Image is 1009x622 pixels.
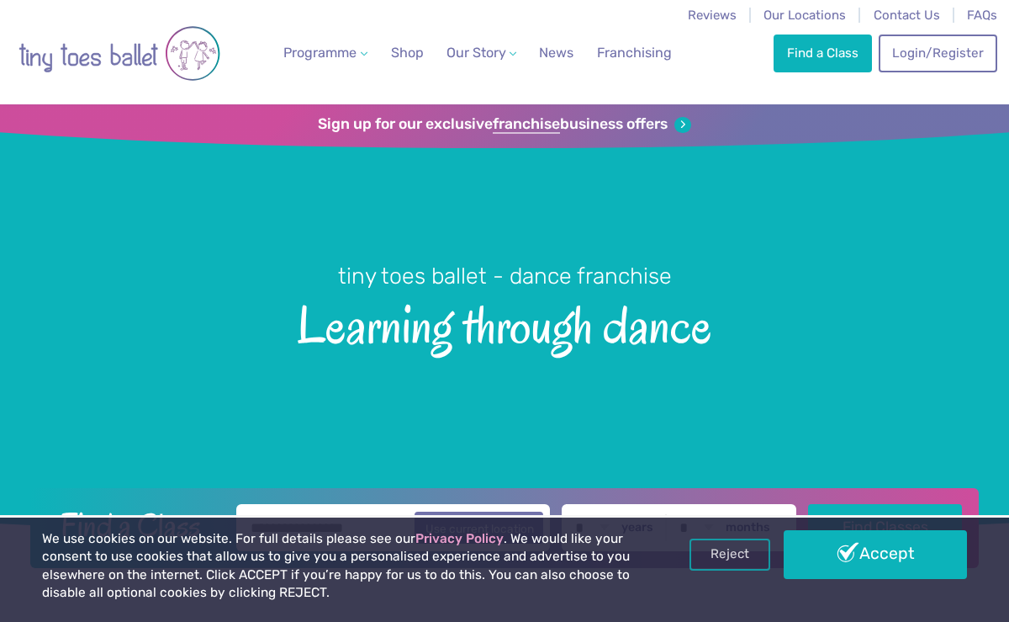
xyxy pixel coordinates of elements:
span: Shop [391,45,424,61]
a: Shop [384,36,431,70]
small: tiny toes ballet - dance franchise [338,263,672,290]
a: Contact Us [874,8,940,23]
span: Franchising [597,45,672,61]
a: Reviews [688,8,737,23]
a: Franchising [590,36,679,70]
a: Programme [277,36,374,70]
span: News [539,45,573,61]
a: Reject [689,539,770,571]
a: Sign up for our exclusivefranchisebusiness offers [318,115,690,134]
h2: Find a Class [47,504,225,546]
a: Login/Register [879,35,996,72]
p: We use cookies on our website. For full details please see our . We would like your consent to us... [42,530,643,603]
strong: franchise [493,115,560,134]
button: Find Classes [808,504,962,551]
a: Our Locations [763,8,846,23]
a: News [532,36,580,70]
a: Our Story [440,36,524,70]
span: Our Story [446,45,506,61]
a: Accept [784,530,967,579]
button: Use current location [415,512,543,544]
a: FAQs [967,8,997,23]
span: Programme [283,45,357,61]
a: Find a Class [774,35,871,72]
img: tiny toes ballet [18,11,220,96]
a: Privacy Policy [415,531,504,546]
span: Learning through dance [27,291,982,354]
